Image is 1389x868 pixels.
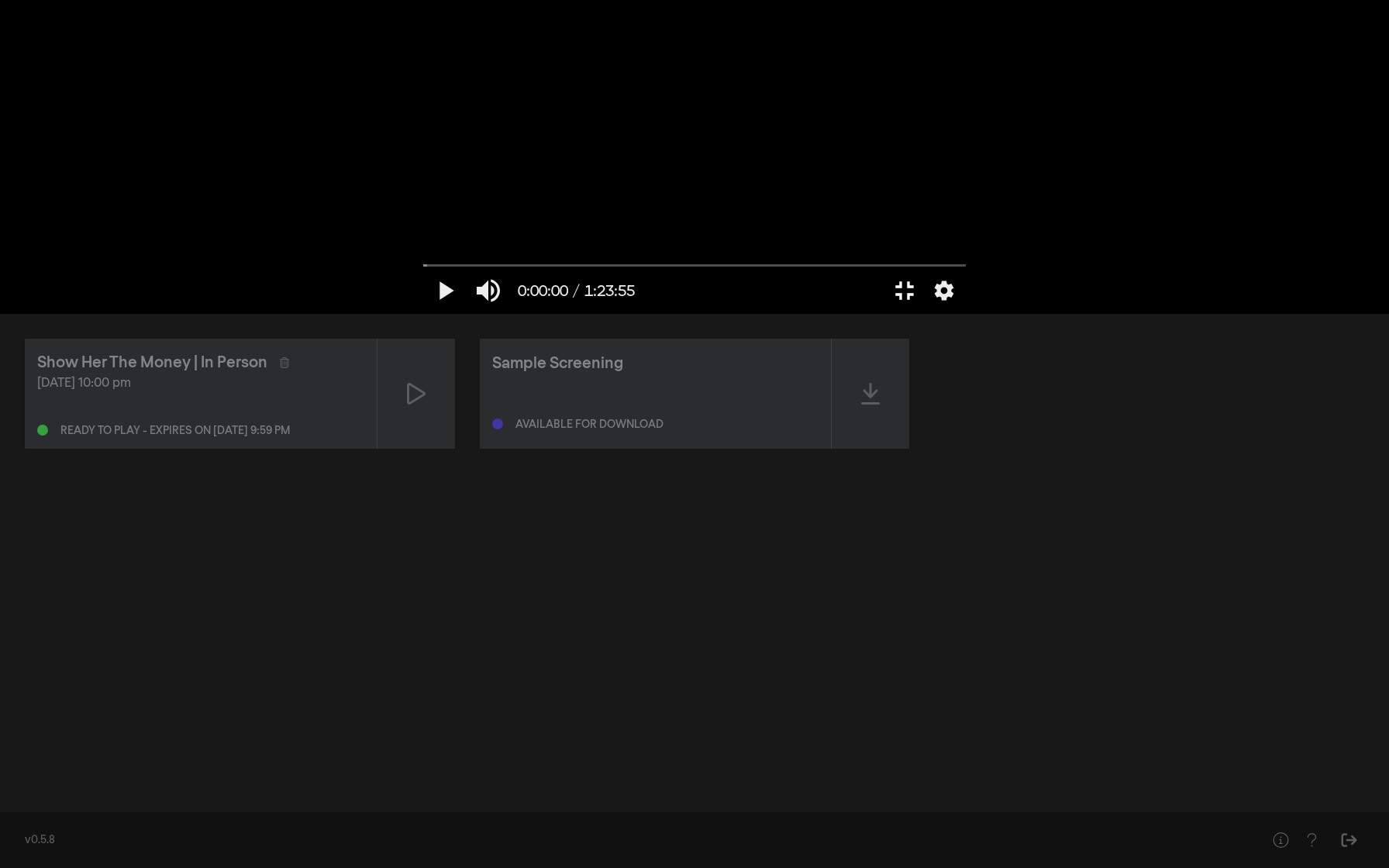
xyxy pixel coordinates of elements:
[467,267,510,314] button: Mute
[60,425,290,436] div: Ready to play - expires on [DATE] 9:59 pm
[510,267,643,314] button: 0:00:00 / 1:23:55
[37,374,364,393] div: [DATE] 10:00 pm
[25,832,1234,849] div: v0.5.8
[515,419,663,430] div: Available for download
[883,267,926,314] button: Exit full screen
[37,351,267,374] div: Show Her The Money | In Person
[1265,825,1296,856] button: Help
[926,267,962,314] button: More settings
[423,267,467,314] button: Play
[1333,825,1364,856] button: Sign Out
[1296,825,1327,856] button: Help
[492,352,623,375] div: Sample Screening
